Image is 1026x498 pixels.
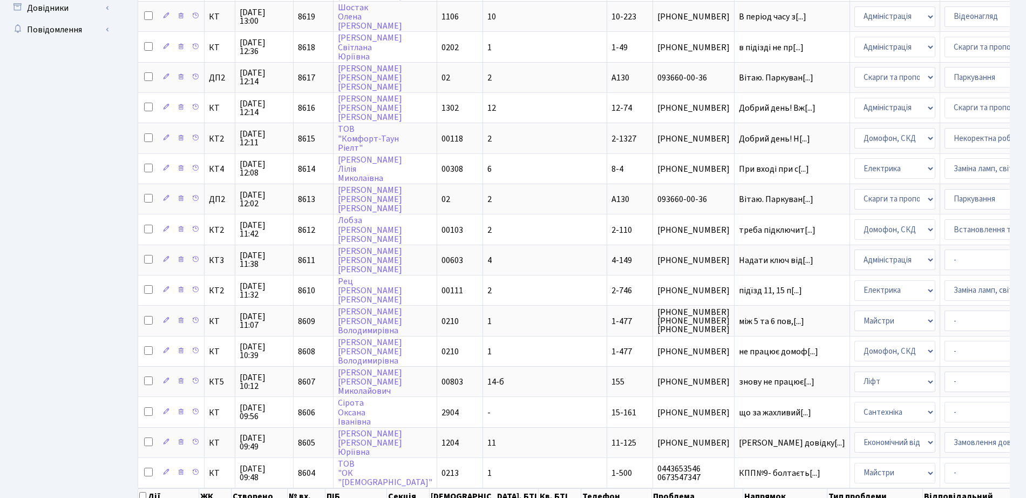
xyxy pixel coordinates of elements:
[298,437,315,449] span: 8605
[209,408,230,417] span: КТ
[739,254,813,266] span: Надати ключ від[...]
[298,254,315,266] span: 8611
[657,347,730,356] span: [PHONE_NUMBER]
[739,72,813,84] span: Вітаю. Паркуван[...]
[441,193,450,205] span: 02
[240,99,289,117] span: [DATE] 12:14
[657,195,730,204] span: 093660-00-36
[338,2,402,32] a: ШостакОлена[PERSON_NAME]
[240,160,289,177] span: [DATE] 12:08
[611,407,636,419] span: 15-161
[611,254,632,266] span: 4-149
[739,407,811,419] span: що за жахливий[...]
[441,11,459,23] span: 1106
[338,184,402,214] a: [PERSON_NAME][PERSON_NAME][PERSON_NAME]
[209,43,230,52] span: КТ
[338,275,402,306] a: Рец[PERSON_NAME][PERSON_NAME]
[739,285,802,297] span: підїзд 11, 15 п[...]
[298,163,315,175] span: 8614
[739,467,820,479] span: КПП№9- болтаєть[...]
[240,342,289,360] span: [DATE] 10:39
[487,315,492,327] span: 1
[441,224,463,236] span: 00103
[298,193,315,205] span: 8613
[611,467,632,479] span: 1-500
[441,315,459,327] span: 0210
[338,367,402,397] a: [PERSON_NAME][PERSON_NAME]Миколайович
[657,134,730,143] span: [PHONE_NUMBER]
[739,133,810,145] span: Добрий день! Н[...]
[240,434,289,451] span: [DATE] 09:49
[240,221,289,238] span: [DATE] 11:42
[338,458,432,488] a: ТОВ"ОК"[DEMOGRAPHIC_DATA]"
[441,407,459,419] span: 2904
[657,286,730,295] span: [PHONE_NUMBER]
[657,226,730,234] span: [PHONE_NUMBER]
[487,346,492,358] span: 1
[209,195,230,204] span: ДП2
[240,38,289,56] span: [DATE] 12:36
[739,11,806,23] span: В період часу з[...]
[338,154,402,184] a: [PERSON_NAME]ЛіліяМиколаївна
[338,215,402,245] a: Лобза[PERSON_NAME][PERSON_NAME]
[209,104,230,112] span: КТ
[209,226,230,234] span: КТ2
[209,439,230,447] span: КТ
[441,133,463,145] span: 00118
[209,317,230,326] span: КТ
[298,407,315,419] span: 8606
[240,465,289,482] span: [DATE] 09:48
[611,315,632,327] span: 1-477
[611,437,636,449] span: 11-125
[209,469,230,477] span: КТ
[209,165,230,173] span: КТ4
[441,467,459,479] span: 0213
[739,346,818,358] span: не працює домоф[...]
[487,11,496,23] span: 10
[611,193,629,205] span: А130
[441,254,463,266] span: 00603
[338,32,402,63] a: [PERSON_NAME]СвітланаЮріївна
[338,428,402,458] a: [PERSON_NAME][PERSON_NAME]Юріївна
[487,407,491,419] span: -
[5,19,113,41] a: Повідомлення
[739,102,816,114] span: Добрий день! Вж[...]
[487,254,492,266] span: 4
[441,72,450,84] span: 02
[441,376,463,388] span: 00803
[611,376,624,388] span: 155
[209,256,230,265] span: КТ3
[338,245,402,275] a: [PERSON_NAME][PERSON_NAME][PERSON_NAME]
[487,163,492,175] span: 6
[611,11,636,23] span: 10-223
[298,224,315,236] span: 8612
[441,102,459,114] span: 1302
[240,282,289,299] span: [DATE] 11:32
[338,337,402,367] a: [PERSON_NAME][PERSON_NAME]Володимирівна
[611,42,628,53] span: 1-49
[209,286,230,295] span: КТ2
[611,346,632,358] span: 1-477
[209,12,230,21] span: КТ
[209,378,230,386] span: КТ5
[240,8,289,25] span: [DATE] 13:00
[657,465,730,482] span: 0443653546 0673547347
[441,163,463,175] span: 00308
[657,43,730,52] span: [PHONE_NUMBER]
[338,306,402,337] a: [PERSON_NAME][PERSON_NAME]Володимирівна
[240,312,289,329] span: [DATE] 11:07
[338,398,371,428] a: СіротаОксанаІванівна
[298,102,315,114] span: 8616
[338,124,399,154] a: ТОВ"Комфорт-ТаунРіелт"
[487,467,492,479] span: 1
[298,133,315,145] span: 8615
[240,403,289,421] span: [DATE] 09:56
[487,42,492,53] span: 1
[611,72,629,84] span: А130
[611,133,636,145] span: 2-1327
[298,376,315,388] span: 8607
[611,102,632,114] span: 12-74
[657,439,730,447] span: [PHONE_NUMBER]
[487,376,504,388] span: 14-б
[240,251,289,268] span: [DATE] 11:38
